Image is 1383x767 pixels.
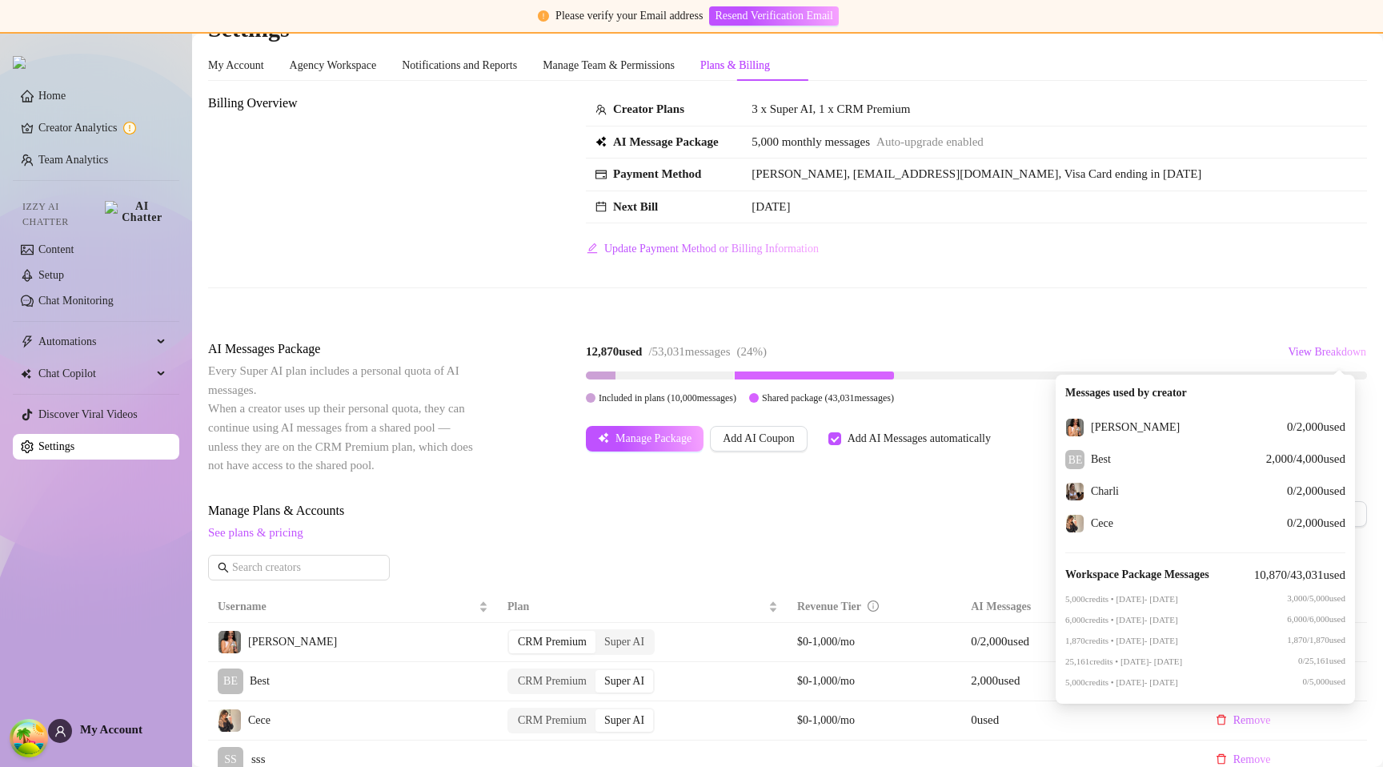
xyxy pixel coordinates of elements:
[1287,592,1345,605] span: 3,000 / 5,000 used
[599,392,736,404] span: Included in plans ( 10,000 messages)
[1066,483,1084,500] img: Charli
[509,670,595,693] div: CRM Premium
[709,6,838,26] button: Resend Verification Email
[507,598,765,616] span: Plan
[1065,387,1187,399] strong: Messages used by creator
[509,631,595,653] div: CRM Premium
[595,104,607,115] span: team
[38,269,64,281] a: Setup
[715,10,832,22] span: Resend Verification Email
[1233,714,1271,727] span: Remove
[1091,421,1180,433] span: [PERSON_NAME]
[752,200,790,213] span: [DATE]
[788,701,961,741] td: $0-1,000/mo
[1065,568,1209,580] strong: Workspace Package Messages
[38,115,166,141] a: Creator Analytics exclamation-circle
[1065,594,1178,604] span: 5,000 credits • [DATE] - [DATE]
[1287,418,1345,437] span: 0 / 2,000 used
[507,708,655,733] div: segmented control
[595,201,607,212] span: calendar
[218,562,229,573] span: search
[218,598,475,616] span: Username
[208,526,303,539] a: See plans & pricing
[290,57,377,74] div: Agency Workspace
[208,364,473,472] span: Every Super AI plan includes a personal quota of AI messages. When a creator uses up their person...
[1287,612,1345,626] span: 6,000 / 6,000 used
[1287,633,1345,647] span: 1,870 / 1,870 used
[218,709,241,732] img: Cece
[1065,657,1182,666] span: 25,161 credits • [DATE] - [DATE]
[38,295,114,307] a: Chat Monitoring
[208,501,1156,520] span: Manage Plans & Accounts
[21,335,34,348] span: thunderbolt
[587,243,598,254] span: edit
[38,361,152,387] span: Chat Copilot
[80,723,142,736] span: My Account
[604,243,819,255] span: Update Payment Method or Billing Information
[208,94,477,113] span: Billing Overview
[595,631,653,653] div: Super AI
[1065,636,1178,645] span: 1,870 credits • [DATE] - [DATE]
[543,57,675,74] div: Manage Team & Permissions
[797,600,861,612] span: Revenue Tier
[1303,675,1345,689] span: 0 / 5,000 used
[1065,615,1178,624] span: 6,000 credits • [DATE] - [DATE]
[1066,515,1084,532] img: Cece
[1065,677,1178,687] span: 5,000 credits • [DATE] - [DATE]
[1287,339,1367,365] button: View Breakdown
[788,623,961,662] td: $0-1,000/mo
[13,56,26,69] img: logo.svg
[13,722,45,754] button: Open Tanstack query devtools
[1298,654,1345,668] span: 0 / 25,161 used
[1288,346,1366,359] span: View Breakdown
[1233,753,1271,766] span: Remove
[586,236,820,262] button: Update Payment Method or Billing Information
[876,133,984,152] span: Auto-upgrade enabled
[223,673,238,690] span: BE
[971,635,1029,648] span: 0 / 2,000 used
[615,432,691,445] span: Manage Package
[752,133,870,152] span: 5,000 monthly messages
[1068,451,1082,468] span: BE
[613,102,684,115] strong: Creator Plans
[38,440,74,452] a: Settings
[1216,714,1227,725] span: delete
[1091,453,1111,465] span: Best
[1091,517,1113,529] span: Cece
[1203,708,1284,733] button: Remove
[54,725,66,737] span: user
[105,201,166,223] img: AI Chatter
[752,167,1201,180] span: [PERSON_NAME], [EMAIL_ADDRESS][DOMAIN_NAME], Visa Card ending in [DATE]
[1066,419,1084,436] img: Carmen
[595,709,653,732] div: Super AI
[208,57,264,74] div: My Account
[971,713,999,726] span: 0 used
[648,345,730,358] span: / 53,031 messages
[1287,482,1345,501] span: 0 / 2,000 used
[507,669,655,694] div: segmented control
[38,329,152,355] span: Automations
[737,345,768,358] span: ( 24 %)
[402,57,517,74] div: Notifications and Reports
[868,600,879,612] span: info-circle
[248,714,271,726] span: Cece
[961,592,1193,623] th: AI Messages
[38,243,74,255] a: Content
[723,432,794,445] span: Add AI Coupon
[538,10,549,22] span: exclamation-circle
[509,709,595,732] div: CRM Premium
[208,592,498,623] th: Username
[250,675,270,687] span: Best
[1254,566,1345,590] span: 10,870 / 43,031 used
[1091,485,1119,497] span: Charli
[700,57,770,74] div: Plans & Billing
[38,154,108,166] a: Team Analytics
[38,90,66,102] a: Home
[613,135,719,148] strong: AI Message Package
[613,167,701,180] strong: Payment Method
[498,592,788,623] th: Plan
[555,7,703,25] div: Please verify your Email address
[848,430,991,448] div: Add AI Messages automatically
[1266,450,1345,469] span: 2,000 / 4,000 used
[22,199,98,230] span: Izzy AI Chatter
